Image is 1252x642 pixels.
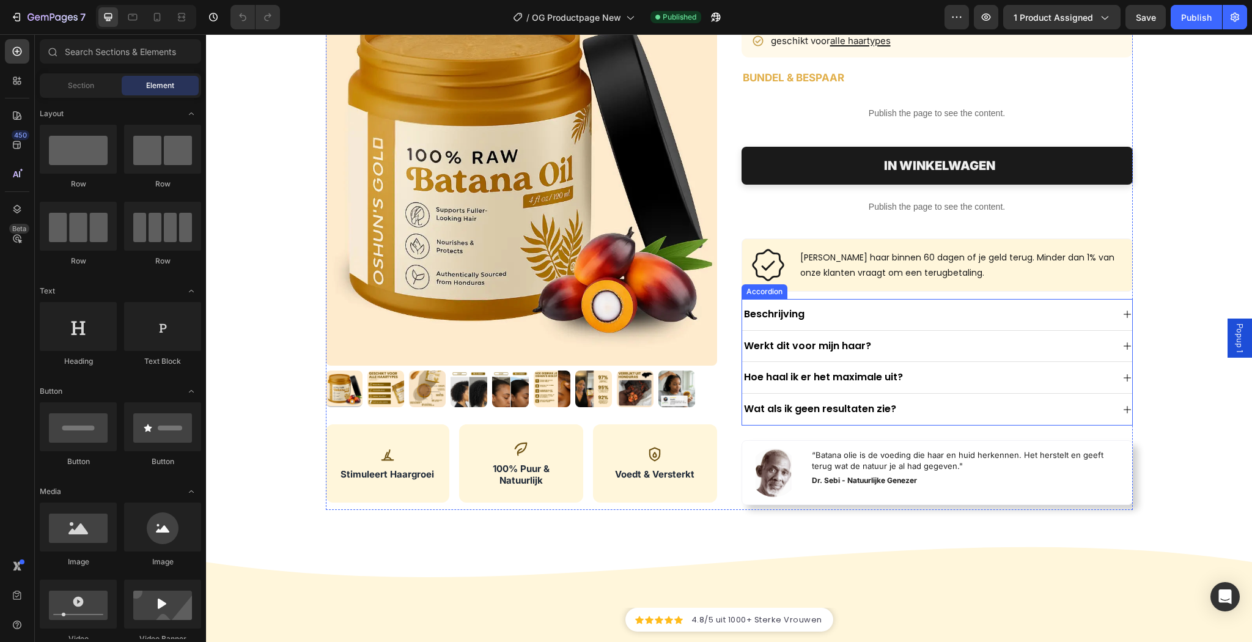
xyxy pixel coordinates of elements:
input: Search Sections & Elements [40,39,201,64]
span: Voedt & Versterkt [409,435,488,447]
p: Publish the page to see the content. [536,166,927,179]
div: Open Intercom Messenger [1210,582,1240,611]
div: Image [40,556,117,567]
button: 1 product assigned [1003,5,1121,29]
p: 7 [80,10,86,24]
div: Button [40,456,117,467]
span: 100% Puur & Natuurlijk [265,429,365,452]
button: 7 [5,5,91,29]
span: [PERSON_NAME] haar binnen 60 dagen of je geld terug. Minder dan 1% van onze klanten vraagt om een... [594,217,908,245]
div: Row [124,256,201,267]
span: Element [146,80,174,91]
p: “Batana olie is de voeding die haar en huid herkennen. Het herstelt en geeft terug wat de natuur ... [606,415,918,437]
span: Text [40,286,55,297]
span: Layout [40,108,64,119]
div: Text Block [124,356,201,367]
div: Accordion [538,252,579,263]
span: Section [68,80,94,91]
span: Echte Transformaties [443,607,604,625]
span: Toggle open [182,281,201,301]
p: Beschrijving [538,274,598,287]
span: Published [663,12,696,23]
button: IN WINKELWAGEN [536,113,927,150]
span: Popup 1 [1028,289,1040,319]
div: Row [40,179,117,190]
iframe: Design area [206,34,1252,642]
div: Publish [1181,11,1212,24]
div: IN WINKELWAGEN [678,122,789,141]
div: 450 [12,130,29,140]
span: Button [40,386,62,397]
span: Toggle open [182,104,201,124]
img: gempages_579750110603248628-36b8e808-3e3a-42d5-b155-c92340de4646.png [543,414,592,463]
span: OG Productpage New [532,11,621,24]
span: / [526,11,529,24]
button: Publish [1171,5,1222,29]
span: 1 product assigned [1014,11,1093,24]
div: Beta [9,224,29,234]
span: Werkt dit voor mijn haar? [538,304,665,319]
button: Save [1125,5,1166,29]
span: Toggle open [182,382,201,401]
span: Save [1136,12,1156,23]
strong: Dr. Sebi - Natuurlijke Genezer [606,441,711,451]
span: alle haartypes [624,1,685,12]
p: Wat als ik geen resultaten zie? [538,369,690,382]
div: Image [124,556,201,567]
div: Row [40,256,117,267]
div: Button [124,456,201,467]
p: Hoe haal ik er het maximale uit? [538,337,697,350]
div: Undo/Redo [230,5,280,29]
p: Publish the page to see the content. [536,73,927,86]
div: Heading [40,356,117,367]
span: Stimuleert Haargroei [134,435,228,447]
strong: BUNDEL & BESPAAR [537,37,638,50]
div: Row [124,179,201,190]
span: Toggle open [182,482,201,501]
span: Media [40,486,61,497]
p: 4.8/5 uit 1000+ Sterke Vrouwen [485,580,616,592]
